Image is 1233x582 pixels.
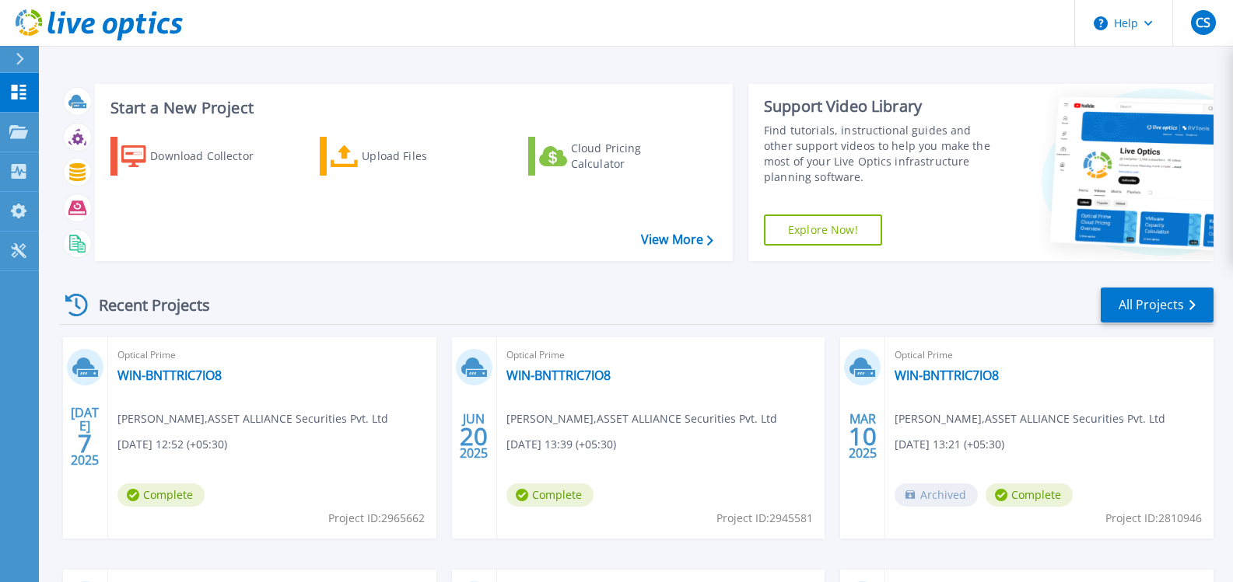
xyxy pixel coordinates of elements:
div: Download Collector [150,141,275,172]
span: Optical Prime [506,347,816,364]
span: [DATE] 13:39 (+05:30) [506,436,616,453]
a: All Projects [1101,288,1214,322]
div: Find tutorials, instructional guides and other support videos to help you make the most of your L... [764,123,998,185]
div: JUN 2025 [459,408,489,465]
span: 20 [460,430,488,443]
div: Cloud Pricing Calculator [571,141,695,172]
span: [DATE] 12:52 (+05:30) [117,436,227,453]
a: WIN-BNTTRIC7IO8 [506,368,611,383]
span: Project ID: 2810946 [1105,510,1202,527]
a: WIN-BNTTRIC7IO8 [117,368,222,383]
div: Support Video Library [764,96,998,117]
span: Complete [117,483,205,507]
h3: Start a New Project [110,99,713,117]
span: [PERSON_NAME] , ASSET ALLIANCE Securities Pvt. Ltd [895,410,1165,427]
a: WIN-BNTTRIC7IO8 [895,368,999,383]
span: [DATE] 13:21 (+05:30) [895,436,1004,453]
span: Project ID: 2945581 [716,510,813,527]
span: Complete [506,483,594,507]
span: Complete [986,483,1073,507]
a: Cloud Pricing Calculator [528,137,702,176]
span: [PERSON_NAME] , ASSET ALLIANCE Securities Pvt. Ltd [117,410,388,427]
span: 7 [78,437,92,450]
span: [PERSON_NAME] , ASSET ALLIANCE Securities Pvt. Ltd [506,410,777,427]
span: Optical Prime [895,347,1204,364]
span: 10 [849,430,877,443]
span: Archived [895,483,978,507]
a: Upload Files [320,137,493,176]
div: [DATE] 2025 [70,408,100,465]
a: View More [641,232,713,247]
span: Project ID: 2965662 [328,510,425,527]
div: Recent Projects [60,286,231,324]
span: Optical Prime [117,347,427,364]
span: CS [1196,16,1210,29]
div: MAR 2025 [848,408,877,465]
div: Upload Files [362,141,486,172]
a: Explore Now! [764,214,882,246]
a: Download Collector [110,137,284,176]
